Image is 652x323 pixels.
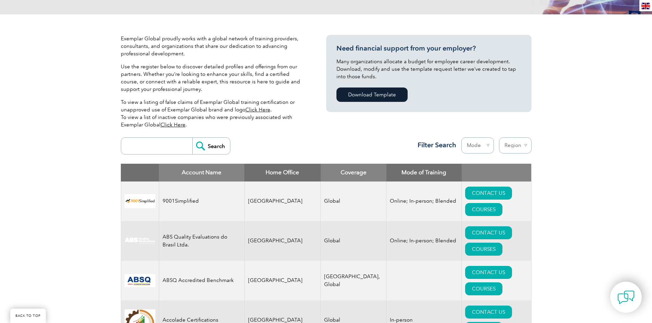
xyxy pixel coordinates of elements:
[159,164,244,181] th: Account Name: activate to sort column descending
[321,261,386,300] td: [GEOGRAPHIC_DATA], Global
[413,141,456,149] h3: Filter Search
[386,181,462,221] td: Online; In-person; Blended
[336,44,521,53] h3: Need financial support from your employer?
[465,226,512,239] a: CONTACT US
[121,98,306,129] p: To view a listing of false claims of Exemplar Global training certification or unapproved use of ...
[125,194,155,208] img: 37c9c059-616f-eb11-a812-002248153038-logo.png
[336,58,521,80] p: Many organizations allocate a budget for employee career development. Download, modify and use th...
[462,164,531,181] th: : activate to sort column ascending
[465,187,512,200] a: CONTACT US
[159,221,244,261] td: ABS Quality Evaluations do Brasil Ltda.
[465,306,512,319] a: CONTACT US
[465,282,502,295] a: COURSES
[244,261,321,300] td: [GEOGRAPHIC_DATA]
[10,309,46,323] a: BACK TO TOP
[321,181,386,221] td: Global
[244,181,321,221] td: [GEOGRAPHIC_DATA]
[161,122,186,128] a: Click Here
[244,221,321,261] td: [GEOGRAPHIC_DATA]
[121,63,306,93] p: Use the register below to discover detailed profiles and offerings from our partners. Whether you...
[386,164,462,181] th: Mode of Training: activate to sort column ascending
[465,203,502,216] a: COURSES
[465,266,512,279] a: CONTACT US
[617,289,635,306] img: contact-chat.png
[641,3,650,9] img: en
[465,243,502,256] a: COURSES
[125,274,155,287] img: cc24547b-a6e0-e911-a812-000d3a795b83-logo.png
[125,237,155,245] img: c92924ac-d9bc-ea11-a814-000d3a79823d-logo.jpg
[159,261,244,300] td: ABSQ Accredited Benchmark
[192,138,230,154] input: Search
[244,164,321,181] th: Home Office: activate to sort column ascending
[245,107,270,113] a: Click Here
[321,221,386,261] td: Global
[121,35,306,57] p: Exemplar Global proudly works with a global network of training providers, consultants, and organ...
[321,164,386,181] th: Coverage: activate to sort column ascending
[386,221,462,261] td: Online; In-person; Blended
[159,181,244,221] td: 9001Simplified
[336,88,408,102] a: Download Template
